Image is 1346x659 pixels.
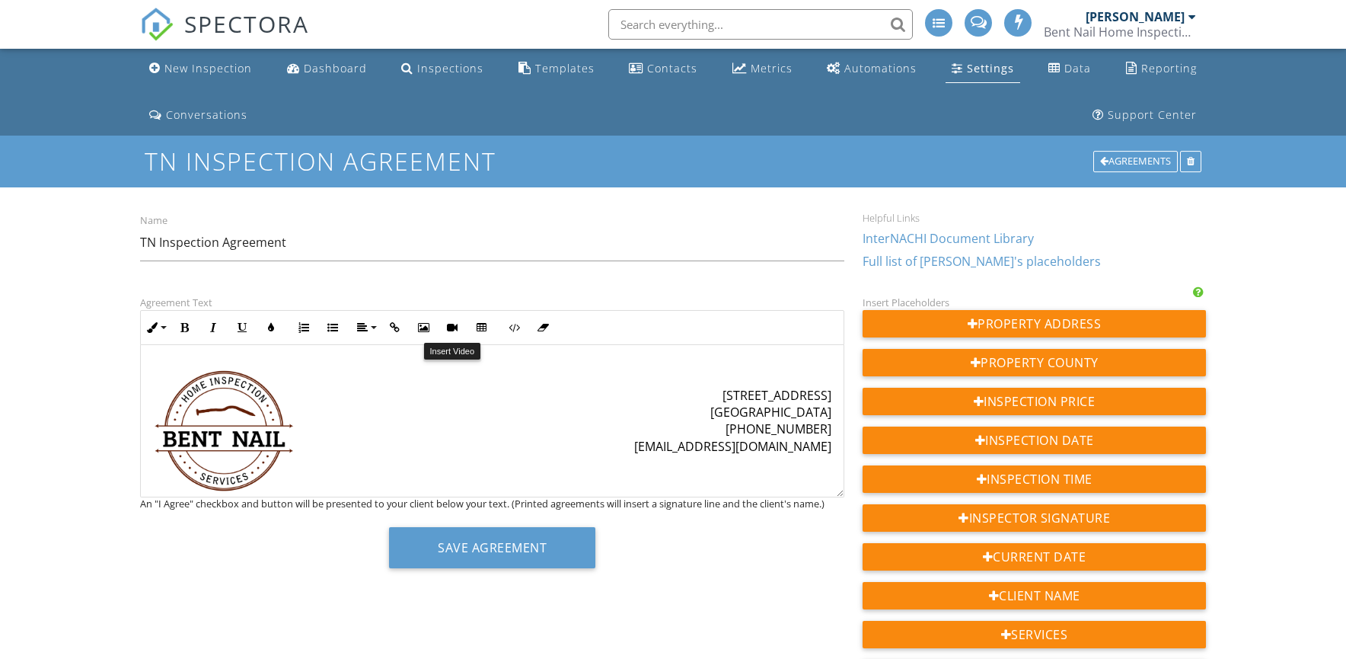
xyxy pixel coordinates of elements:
[153,387,831,456] p: [STREET_ADDRESS] [GEOGRAPHIC_DATA] [PHONE_NUMBER] [EMAIL_ADDRESS][DOMAIN_NAME]
[863,296,949,309] label: Insert Placeholders
[863,504,1206,532] div: Inspector Signature
[281,55,373,83] a: Dashboard
[140,296,212,309] label: Agreement Text
[1093,151,1178,172] div: Agreements
[351,313,380,342] button: Align
[140,497,844,510] div: An "I Agree" checkbox and button will be presented to your client below your text. (Printed agree...
[863,465,1206,493] div: Inspection Time
[140,21,309,53] a: SPECTORA
[499,313,528,342] button: Code View
[863,349,1206,376] div: Property County
[145,148,1202,174] h1: TN Inspection Agreement
[170,313,199,342] button: Bold (⌘B)
[184,8,309,40] span: SPECTORA
[1093,153,1180,167] a: Agreements
[318,313,347,342] button: Unordered List
[1042,55,1097,83] a: Data
[141,313,170,342] button: Inline Style
[1086,9,1185,24] div: [PERSON_NAME]
[863,388,1206,415] div: Inspection Price
[166,107,247,122] div: Conversations
[946,55,1020,83] a: Settings
[647,61,697,75] div: Contacts
[608,9,913,40] input: Search everything...
[512,55,601,83] a: Templates
[528,313,557,342] button: Clear Formatting
[389,527,595,568] button: Save Agreement
[140,214,167,228] label: Name
[199,313,228,342] button: Italic (⌘I)
[153,367,295,494] img: Bent-Nail-Home-Inspection-Services-Logo-.png
[821,55,923,83] a: Automations (Advanced)
[395,55,490,83] a: Inspections
[1064,61,1091,75] div: Data
[967,61,1014,75] div: Settings
[863,582,1206,609] div: Client Name
[863,253,1101,270] a: Full list of [PERSON_NAME]'s placeholders
[863,427,1206,454] div: Inspection Date
[228,313,257,342] button: Underline (⌘U)
[424,343,481,360] div: Insert Video
[409,313,438,342] button: Insert Image (⌘P)
[1120,55,1203,83] a: Reporting
[304,61,367,75] div: Dashboard
[1141,61,1197,75] div: Reporting
[164,61,252,75] div: New Inspection
[1044,24,1196,40] div: Bent Nail Home Inspection Services
[140,8,174,41] img: The Best Home Inspection Software - Spectora
[535,61,595,75] div: Templates
[143,101,254,130] a: Conversations
[380,313,409,342] button: Insert Link (⌘K)
[257,313,285,342] button: Colors
[417,61,483,75] div: Inspections
[863,212,1206,224] div: Helpful Links
[863,230,1034,247] a: InterNACHI Document Library
[844,61,917,75] div: Automations
[726,55,799,83] a: Metrics
[289,313,318,342] button: Ordered List
[623,55,703,83] a: Contacts
[1086,101,1203,130] a: Support Center
[143,55,258,83] a: New Inspection
[863,621,1206,648] div: Services
[751,61,793,75] div: Metrics
[1108,107,1197,122] div: Support Center
[863,310,1206,337] div: Property Address
[863,543,1206,571] div: Current Date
